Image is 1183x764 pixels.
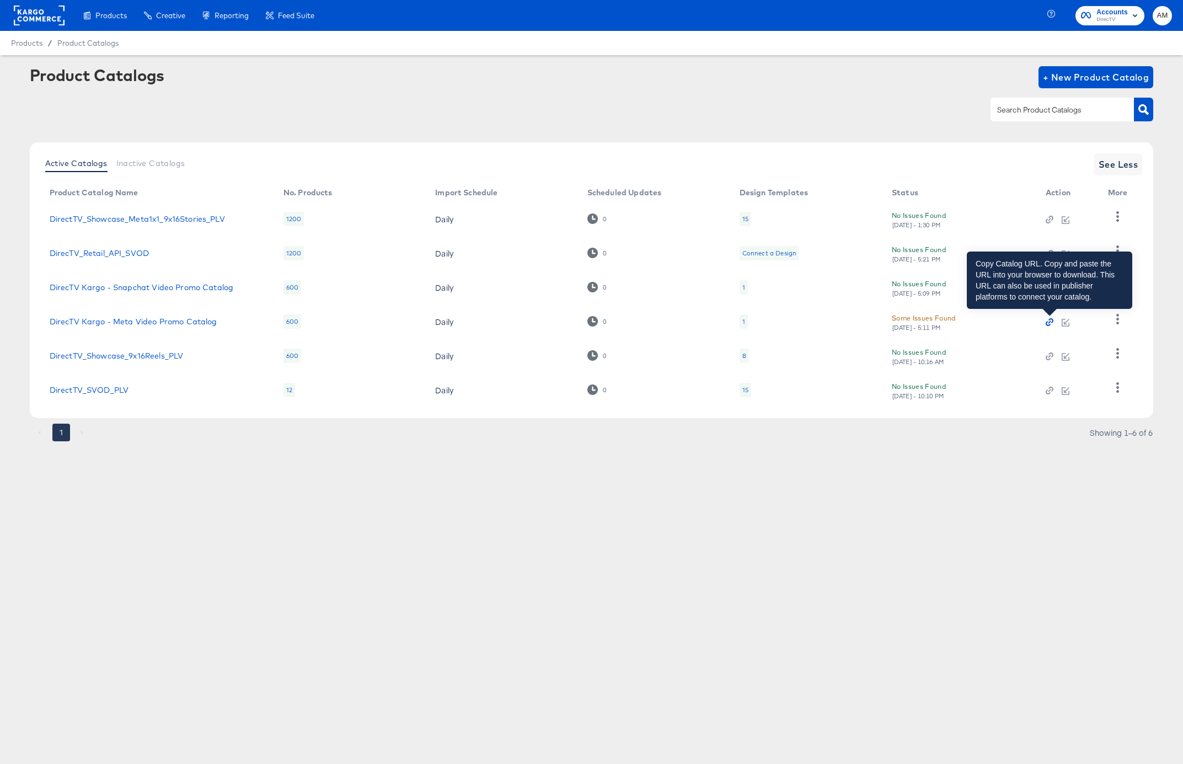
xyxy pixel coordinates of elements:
[587,248,607,258] div: 0
[42,39,57,47] span: /
[742,386,748,394] div: 15
[156,11,185,20] span: Creative
[740,314,748,329] div: 1
[587,188,662,197] div: Scheduled Updates
[883,184,1037,202] th: Status
[283,280,301,295] div: 600
[742,317,745,326] div: 1
[283,188,333,197] div: No. Products
[52,424,70,441] button: page 1
[740,280,748,295] div: 1
[426,373,578,407] td: Daily
[283,212,304,226] div: 1200
[426,236,578,270] td: Daily
[283,383,295,397] div: 12
[50,249,149,258] a: DirecTV_Retail_API_SVOD
[1096,7,1128,18] span: Accounts
[1089,429,1153,436] div: Showing 1–6 of 6
[602,284,607,291] div: 0
[1094,153,1143,175] button: See Less
[435,188,497,197] div: Import Schedule
[11,39,42,47] span: Products
[587,282,607,292] div: 0
[740,212,751,226] div: 15
[50,188,138,197] div: Product Catalog Name
[278,11,314,20] span: Feed Suite
[283,349,301,363] div: 600
[587,316,607,327] div: 0
[587,384,607,395] div: 0
[587,213,607,224] div: 0
[50,386,129,394] a: DirectTV_SVOD_PLV
[1096,15,1128,24] span: DirecTV
[426,304,578,339] td: Daily
[30,66,164,84] div: Product Catalogs
[45,159,108,168] span: Active Catalogs
[892,312,956,332] button: Some Issues Found[DATE] - 5:11 PM
[587,350,607,361] div: 0
[1099,184,1141,202] th: More
[602,352,607,360] div: 0
[95,11,127,20] span: Products
[30,424,93,441] nav: pagination navigation
[740,349,749,363] div: 8
[602,318,607,325] div: 0
[995,104,1112,116] input: Search Product Catalogs
[602,215,607,223] div: 0
[283,314,301,329] div: 600
[740,188,808,197] div: Design Templates
[426,202,578,236] td: Daily
[57,39,119,47] a: Product Catalogs
[742,249,796,258] div: Connect a Design
[602,386,607,394] div: 0
[426,270,578,304] td: Daily
[1039,66,1154,88] button: + New Product Catalog
[1075,6,1144,25] button: AccountsDirecTV
[1153,6,1172,25] button: AM
[742,215,748,223] div: 15
[50,283,234,292] a: DirecTV Kargo - Snapchat Video Promo Catalog
[215,11,249,20] span: Reporting
[742,283,745,292] div: 1
[50,215,225,223] a: DirectTV_Showcase_Meta1x1_9x16Stories_PLV
[892,312,956,324] div: Some Issues Found
[1037,184,1099,202] th: Action
[740,383,751,397] div: 15
[602,249,607,257] div: 0
[892,324,941,332] div: [DATE] - 5:11 PM
[742,351,746,360] div: 8
[426,339,578,373] td: Daily
[1157,9,1168,22] span: AM
[283,246,304,260] div: 1200
[1099,157,1138,172] span: See Less
[740,246,799,260] div: Connect a Design
[50,351,184,360] a: DirectTV_Showcase_9x16Reels_PLV
[50,317,217,326] a: DirecTV Kargo - Meta Video Promo Catalog
[1043,70,1149,85] span: + New Product Catalog
[116,159,185,168] span: Inactive Catalogs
